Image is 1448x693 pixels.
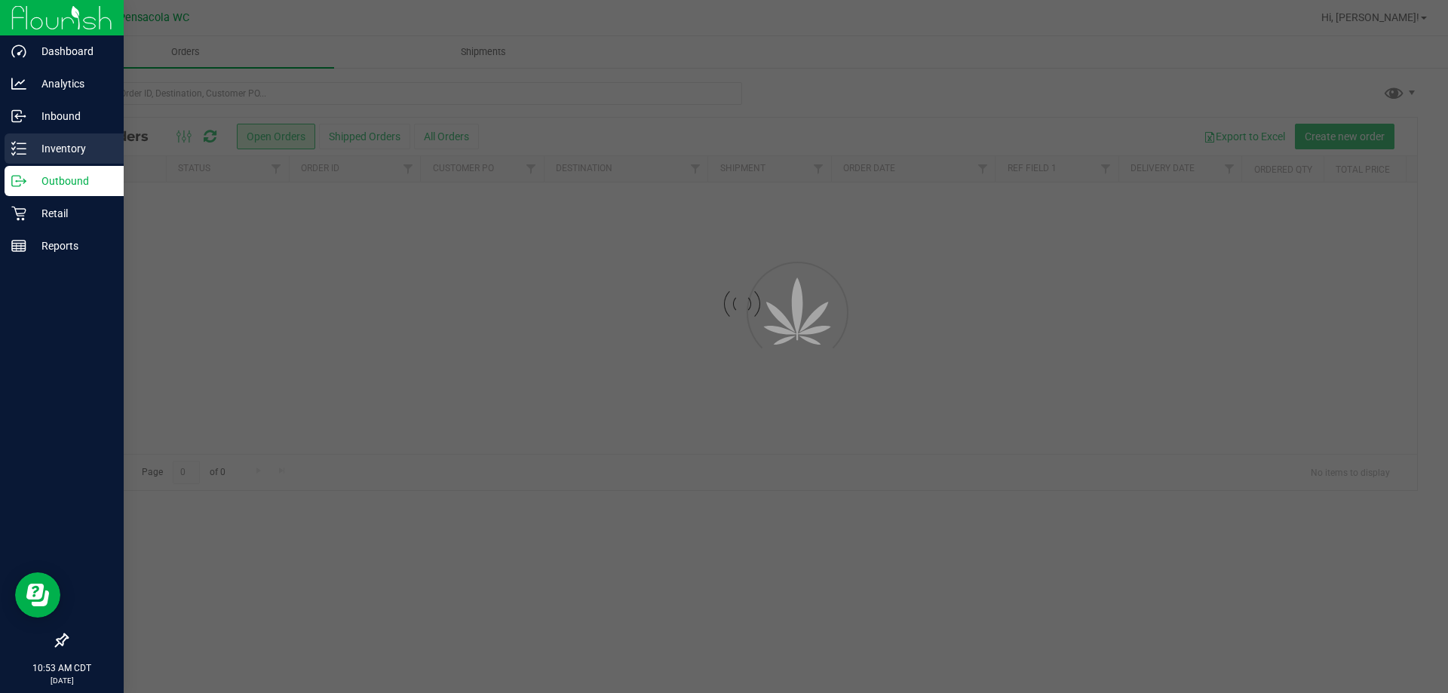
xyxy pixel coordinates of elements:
[7,661,117,675] p: 10:53 AM CDT
[11,141,26,156] inline-svg: Inventory
[7,675,117,686] p: [DATE]
[11,206,26,221] inline-svg: Retail
[11,109,26,124] inline-svg: Inbound
[11,76,26,91] inline-svg: Analytics
[26,107,117,125] p: Inbound
[26,42,117,60] p: Dashboard
[26,75,117,93] p: Analytics
[11,44,26,59] inline-svg: Dashboard
[26,204,117,222] p: Retail
[26,237,117,255] p: Reports
[11,238,26,253] inline-svg: Reports
[26,140,117,158] p: Inventory
[26,172,117,190] p: Outbound
[15,572,60,618] iframe: Resource center
[11,173,26,189] inline-svg: Outbound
